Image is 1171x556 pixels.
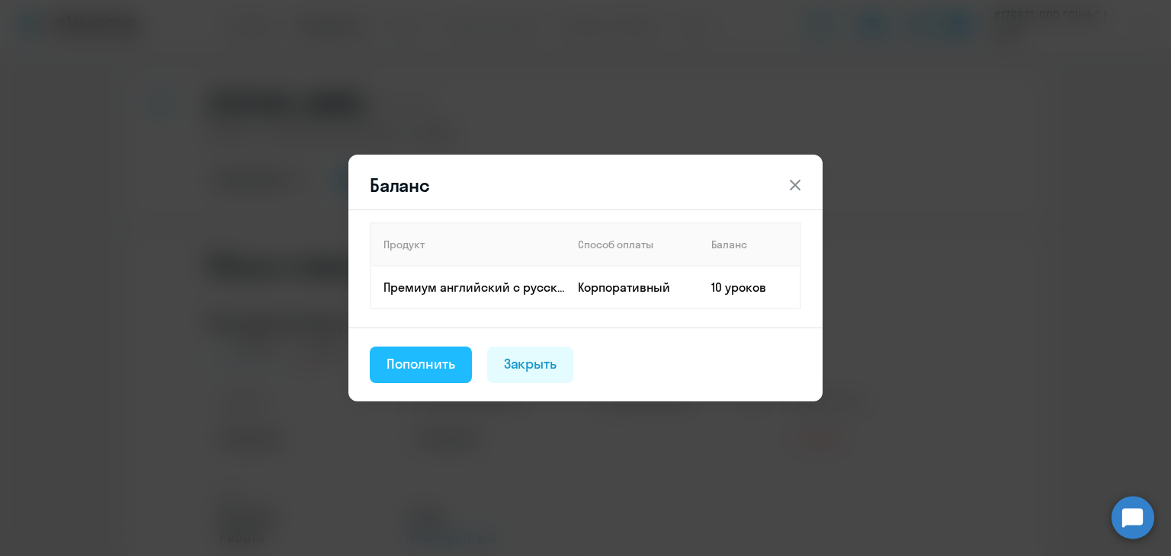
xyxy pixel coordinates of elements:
button: Закрыть [487,347,574,383]
div: Закрыть [504,354,557,374]
th: Продукт [371,223,566,266]
th: Способ оплаты [566,223,699,266]
td: 10 уроков [699,266,800,308]
td: Корпоративный [566,266,699,308]
div: Пополнить [387,354,455,374]
th: Баланс [699,223,800,266]
p: Премиум английский с русскоговорящим преподавателем [383,279,565,296]
header: Баланс [348,173,823,197]
button: Пополнить [370,347,472,383]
